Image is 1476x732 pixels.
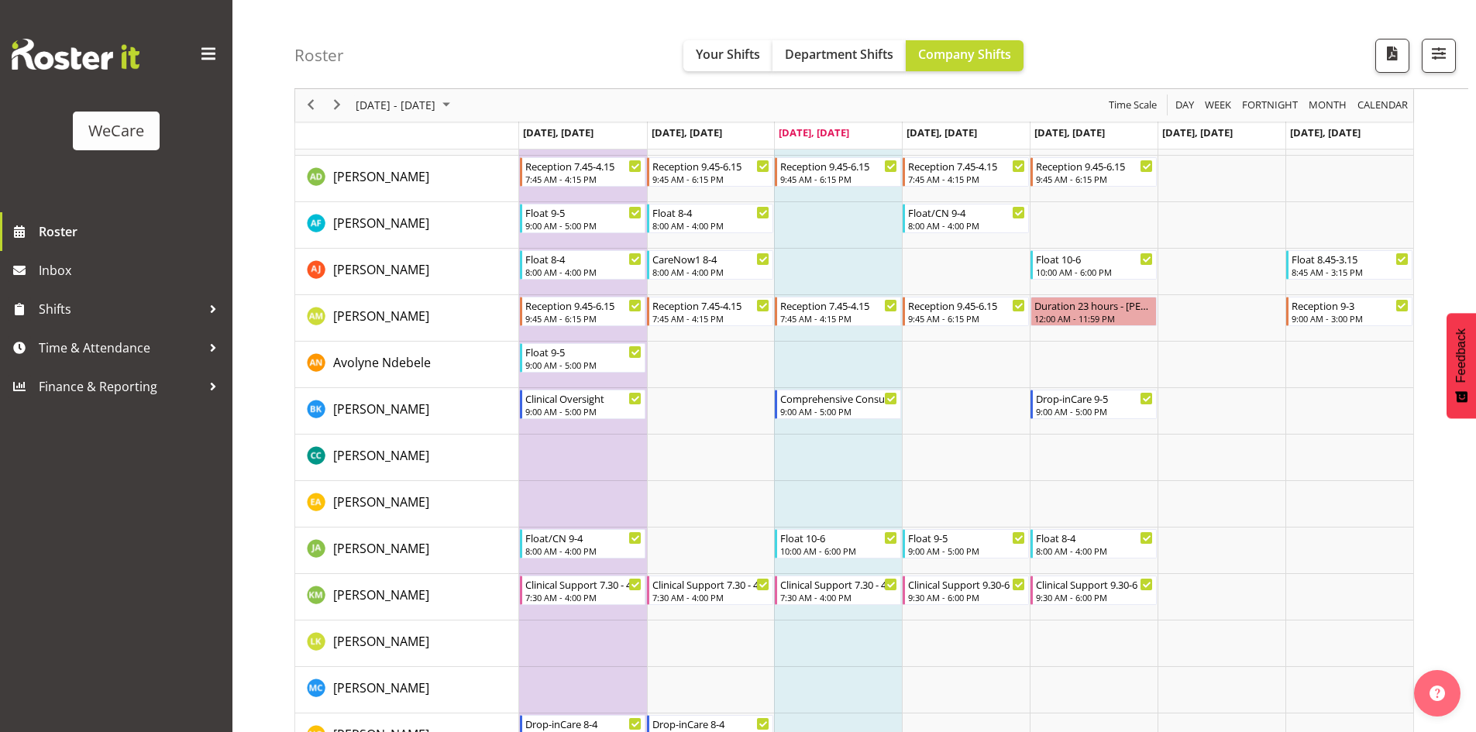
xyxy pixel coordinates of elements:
[333,586,429,604] a: [PERSON_NAME]
[525,716,642,731] div: Drop-inCare 8-4
[333,679,429,697] a: [PERSON_NAME]
[295,202,519,249] td: Alex Ferguson resource
[780,545,897,557] div: 10:00 AM - 6:00 PM
[652,266,769,278] div: 8:00 AM - 4:00 PM
[1173,96,1197,115] button: Timeline Day
[350,89,459,122] div: September 22 - 28, 2025
[780,158,897,174] div: Reception 9.45-6.15
[333,632,429,651] a: [PERSON_NAME]
[1292,251,1409,266] div: Float 8.45-3.15
[333,586,429,603] span: [PERSON_NAME]
[295,342,519,388] td: Avolyne Ndebele resource
[908,219,1025,232] div: 8:00 AM - 4:00 PM
[39,259,225,282] span: Inbox
[918,46,1011,63] span: Company Shifts
[1422,39,1456,73] button: Filter Shifts
[298,89,324,122] div: previous period
[295,249,519,295] td: Amy Johannsen resource
[333,215,429,232] span: [PERSON_NAME]
[1036,390,1153,406] div: Drop-inCare 9-5
[1162,125,1233,139] span: [DATE], [DATE]
[647,250,773,280] div: Amy Johannsen"s event - CareNow1 8-4 Begin From Tuesday, September 23, 2025 at 8:00:00 AM GMT+12:...
[1203,96,1233,115] span: Week
[520,343,646,373] div: Avolyne Ndebele"s event - Float 9-5 Begin From Monday, September 22, 2025 at 9:00:00 AM GMT+12:00...
[333,400,429,418] span: [PERSON_NAME]
[295,481,519,528] td: Ena Advincula resource
[333,168,429,185] span: [PERSON_NAME]
[333,493,429,510] span: [PERSON_NAME]
[903,576,1029,605] div: Kishendri Moodley"s event - Clinical Support 9.30-6 Begin From Thursday, September 25, 2025 at 9:...
[523,125,593,139] span: [DATE], [DATE]
[12,39,139,70] img: Rosterit website logo
[1292,312,1409,325] div: 9:00 AM - 3:00 PM
[652,576,769,592] div: Clinical Support 7.30 - 4
[39,297,201,321] span: Shifts
[775,529,901,558] div: Jane Arps"s event - Float 10-6 Begin From Wednesday, September 24, 2025 at 10:00:00 AM GMT+12:00 ...
[908,591,1025,603] div: 9:30 AM - 6:00 PM
[775,157,901,187] div: Aleea Devenport"s event - Reception 9.45-6.15 Begin From Wednesday, September 24, 2025 at 9:45:00...
[525,297,642,313] div: Reception 9.45-6.15
[1375,39,1409,73] button: Download a PDF of the roster according to the set date range.
[780,405,897,418] div: 9:00 AM - 5:00 PM
[780,173,897,185] div: 9:45 AM - 6:15 PM
[1447,313,1476,418] button: Feedback - Show survey
[295,667,519,713] td: Mary Childs resource
[775,297,901,326] div: Antonia Mao"s event - Reception 7.45-4.15 Begin From Wednesday, September 24, 2025 at 7:45:00 AM ...
[333,446,429,465] a: [PERSON_NAME]
[520,157,646,187] div: Aleea Devenport"s event - Reception 7.45-4.15 Begin From Monday, September 22, 2025 at 7:45:00 AM...
[647,204,773,233] div: Alex Ferguson"s event - Float 8-4 Begin From Tuesday, September 23, 2025 at 8:00:00 AM GMT+12:00 ...
[772,40,906,71] button: Department Shifts
[1454,328,1468,383] span: Feedback
[525,219,642,232] div: 9:00 AM - 5:00 PM
[295,295,519,342] td: Antonia Mao resource
[525,344,642,359] div: Float 9-5
[785,46,893,63] span: Department Shifts
[525,390,642,406] div: Clinical Oversight
[1036,266,1153,278] div: 10:00 AM - 6:00 PM
[353,96,457,115] button: September 2025
[525,545,642,557] div: 8:00 AM - 4:00 PM
[525,591,642,603] div: 7:30 AM - 4:00 PM
[1034,125,1105,139] span: [DATE], [DATE]
[1106,96,1160,115] button: Time Scale
[652,219,769,232] div: 8:00 AM - 4:00 PM
[908,545,1025,557] div: 9:00 AM - 5:00 PM
[39,375,201,398] span: Finance & Reporting
[525,359,642,371] div: 9:00 AM - 5:00 PM
[1036,405,1153,418] div: 9:00 AM - 5:00 PM
[1356,96,1409,115] span: calendar
[780,530,897,545] div: Float 10-6
[683,40,772,71] button: Your Shifts
[333,260,429,279] a: [PERSON_NAME]
[525,576,642,592] div: Clinical Support 7.30 - 4
[1034,297,1153,313] div: Duration 23 hours - [PERSON_NAME]
[908,297,1025,313] div: Reception 9.45-6.15
[520,204,646,233] div: Alex Ferguson"s event - Float 9-5 Begin From Monday, September 22, 2025 at 9:00:00 AM GMT+12:00 E...
[1036,576,1153,592] div: Clinical Support 9.30-6
[780,297,897,313] div: Reception 7.45-4.15
[652,591,769,603] div: 7:30 AM - 4:00 PM
[1036,545,1153,557] div: 8:00 AM - 4:00 PM
[906,40,1024,71] button: Company Shifts
[779,125,849,139] span: [DATE], [DATE]
[652,125,722,139] span: [DATE], [DATE]
[295,574,519,620] td: Kishendri Moodley resource
[903,157,1029,187] div: Aleea Devenport"s event - Reception 7.45-4.15 Begin From Thursday, September 25, 2025 at 7:45:00 ...
[903,529,1029,558] div: Jane Arps"s event - Float 9-5 Begin From Thursday, September 25, 2025 at 9:00:00 AM GMT+12:00 End...
[354,96,437,115] span: [DATE] - [DATE]
[1355,96,1411,115] button: Month
[333,214,429,232] a: [PERSON_NAME]
[1286,297,1412,326] div: Antonia Mao"s event - Reception 9-3 Begin From Sunday, September 28, 2025 at 9:00:00 AM GMT+13:00...
[333,447,429,464] span: [PERSON_NAME]
[1036,158,1153,174] div: Reception 9.45-6.15
[1030,390,1157,419] div: Brian Ko"s event - Drop-inCare 9-5 Begin From Friday, September 26, 2025 at 9:00:00 AM GMT+12:00 ...
[333,633,429,650] span: [PERSON_NAME]
[327,96,348,115] button: Next
[1036,173,1153,185] div: 9:45 AM - 6:15 PM
[1240,96,1301,115] button: Fortnight
[652,158,769,174] div: Reception 9.45-6.15
[1292,266,1409,278] div: 8:45 AM - 3:15 PM
[780,576,897,592] div: Clinical Support 7.30 - 4
[333,540,429,557] span: [PERSON_NAME]
[525,158,642,174] div: Reception 7.45-4.15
